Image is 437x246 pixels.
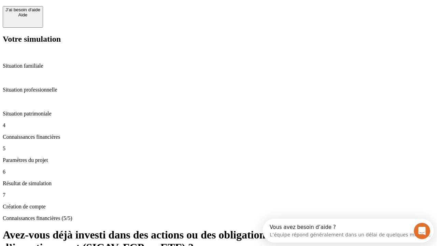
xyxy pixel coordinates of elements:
[3,157,434,163] p: Paramètres du projet
[3,204,434,210] p: Création de compte
[7,6,168,11] div: Vous avez besoin d’aide ?
[3,6,43,28] button: J’ai besoin d'aideAide
[3,169,434,175] p: 6
[3,35,434,44] h2: Votre simulation
[3,3,188,22] div: Ouvrir le Messenger Intercom
[263,219,434,243] iframe: Intercom live chat discovery launcher
[3,180,434,187] p: Résultat de simulation
[3,111,434,117] p: Situation patrimoniale
[3,146,434,152] p: 5
[414,223,430,239] iframe: Intercom live chat
[7,11,168,18] div: L’équipe répond généralement dans un délai de quelques minutes.
[3,215,434,221] p: Connaissances financières (5/5)
[5,7,40,12] div: J’ai besoin d'aide
[3,63,434,69] p: Situation familiale
[3,122,434,128] p: 4
[3,192,434,198] p: 7
[3,134,434,140] p: Connaissances financières
[3,87,434,93] p: Situation professionnelle
[5,12,40,17] div: Aide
